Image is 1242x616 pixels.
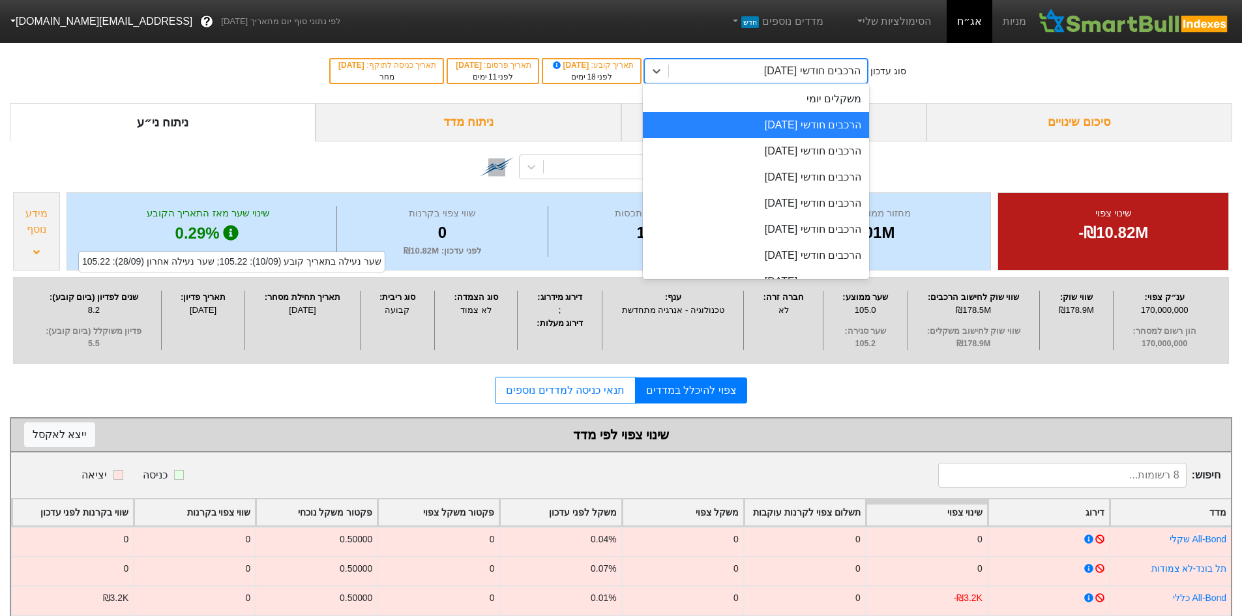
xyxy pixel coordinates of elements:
a: All-Bond שקלי [1170,534,1226,544]
span: 11 [488,72,497,81]
div: 0 [855,533,861,546]
div: 0.29% [83,221,333,246]
div: Toggle SortBy [988,499,1109,526]
div: Toggle SortBy [134,499,255,526]
div: שינוי צפוי לפי מדד [24,425,1218,445]
div: 0 [246,533,251,546]
div: -₪3.2K [954,591,983,605]
div: הרכבים חודשי [DATE] [643,216,869,242]
a: תל בונד-לא צמודות [1151,563,1226,574]
div: 0 [123,562,128,576]
div: שווי שוק לחישוב הרכבים : [911,291,1036,304]
div: Toggle SortBy [866,499,987,526]
span: 170,000,000 [1117,338,1212,350]
div: שינוי צפוי [1014,206,1212,221]
div: הרכבים חודשי [DATE] [643,164,869,190]
div: 8.2 [30,304,158,317]
div: 0 [246,591,251,605]
div: Toggle SortBy [1110,499,1231,526]
div: תאריך תחילת מסחר : [248,291,356,304]
div: תאריך קובע : [550,59,634,71]
img: tase link [480,150,514,184]
div: הרכבים חודשי [DATE] [643,269,869,295]
span: חיפוש : [938,463,1220,488]
div: הרכבים חודשי [DATE] [643,242,869,269]
div: -₪10.82M [1014,221,1212,244]
div: ₪178.9M [1043,304,1110,317]
div: שינוי שער מאז התאריך הקובע [83,206,333,221]
div: יציאה [81,467,107,483]
span: 105.2 [827,338,904,350]
span: [DATE] [456,61,484,70]
div: [DATE] [165,304,242,317]
div: ₪3.2K [103,591,129,605]
div: 0.50000 [340,562,372,576]
div: מידע נוסף [17,206,56,237]
div: הרכבים חודשי [DATE] [764,63,861,79]
div: Toggle SortBy [378,499,499,526]
div: שווי צפוי בקרנות [340,206,544,221]
div: תאריך כניסה לתוקף : [337,59,436,71]
span: 18 [587,72,595,81]
div: לא צמוד [438,304,514,317]
div: שנים לפדיון (ביום קובע) : [30,291,158,304]
div: [DATE] [248,304,356,317]
span: שווי שוק לחישוב משקלים : [911,325,1036,338]
div: לא [747,304,820,317]
div: לפני ימים [454,71,531,83]
a: צפוי להיכלל במדדים [636,377,747,403]
div: הרכבים חודשי [DATE] [643,112,869,138]
span: חדש [741,16,759,28]
div: דירוג מעלות : [521,317,599,330]
div: ; [521,304,599,317]
div: 0 [855,591,861,605]
div: ₪178.5M [911,304,1036,317]
div: חברה זרה : [747,291,820,304]
span: פדיון משוקלל (ביום קובע) : [30,325,158,338]
span: [DATE] [551,61,591,70]
div: 0 [733,591,739,605]
span: 5.5 [30,338,158,350]
div: שער ממוצע : [827,291,904,304]
div: 0.04% [591,533,616,546]
div: Toggle SortBy [745,499,865,526]
button: ייצא לאקסל [24,422,95,447]
div: לפני עדכון : ₪10.82M [340,244,544,257]
div: 0 [490,591,495,605]
div: הרכבים חודשי [DATE] [643,190,869,216]
div: משקלים יומי [643,86,869,112]
div: סוג ריבית : [364,291,432,304]
span: מחר [379,72,394,81]
div: Toggle SortBy [500,499,621,526]
div: הרכבים חודשי [DATE] [643,138,869,164]
div: 0 [246,562,251,576]
span: ? [203,13,211,31]
div: 0 [733,562,739,576]
div: 0 [733,533,739,546]
div: 170,000,000 [1117,304,1212,317]
span: [DATE] [338,61,366,70]
div: שווי שוק : [1043,291,1110,304]
div: Toggle SortBy [12,499,133,526]
div: 10.7 [552,221,752,244]
img: SmartBull [1037,8,1232,35]
div: 105.0 [827,304,904,317]
div: סוג עדכון [870,65,906,78]
div: ניתוח ני״ע [10,103,316,141]
div: ענ״ק צפוי : [1117,291,1212,304]
span: שער סגירה : [827,325,904,338]
div: ניתוח מדד [316,103,621,141]
div: כניסה [143,467,168,483]
div: 0 [123,533,128,546]
a: הסימולציות שלי [850,8,937,35]
div: תאריך פדיון : [165,291,242,304]
div: סיכום שינויים [926,103,1232,141]
div: 0.50000 [340,533,372,546]
span: ₪178.9M [911,338,1036,350]
div: סוג הצמדה : [438,291,514,304]
div: 0 [855,562,861,576]
div: קבועה [364,304,432,317]
div: 0 [977,533,983,546]
span: לפי נתוני סוף יום מתאריך [DATE] [221,15,340,28]
span: הון רשום למסחר : [1117,325,1212,338]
